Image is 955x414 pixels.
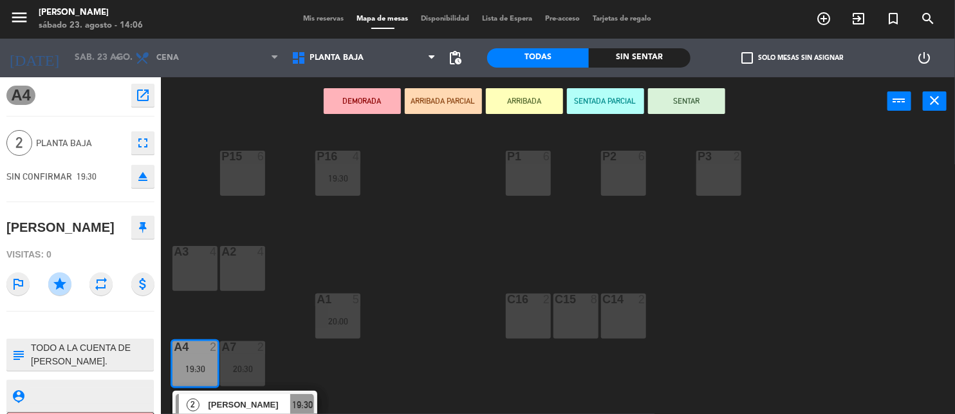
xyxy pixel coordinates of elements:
button: menu [10,8,29,32]
div: 2 [638,294,646,305]
button: ARRIBADA [486,88,563,114]
span: Lista de Espera [476,15,539,23]
div: 20:30 [220,364,265,373]
div: 19:30 [172,364,218,373]
i: open_in_new [135,88,151,103]
i: person_pin [11,389,25,403]
i: exit_to_app [851,11,866,26]
i: outlined_flag [6,272,30,296]
i: turned_in_not [885,11,901,26]
span: [PERSON_NAME] [209,398,291,411]
div: A2 [221,246,222,258]
i: star [48,272,71,296]
div: A7 [221,341,222,353]
span: Mis reservas [297,15,351,23]
i: menu [10,8,29,27]
div: 6 [257,151,265,162]
span: Planta baja [310,53,364,62]
button: ARRIBADA PARCIAL [405,88,482,114]
i: arrow_drop_down [110,50,125,66]
div: Todas [487,48,589,68]
span: SIN CONFIRMAR [6,171,72,182]
i: search [920,11,936,26]
span: Mapa de mesas [351,15,415,23]
span: check_box_outline_blank [741,52,753,64]
div: 6 [543,151,551,162]
div: [PERSON_NAME] [6,217,115,238]
label: Solo mesas sin asignar [741,52,843,64]
div: 4 [257,246,265,258]
i: power_settings_new [917,50,932,66]
div: 8 [591,294,598,305]
div: 4 [353,151,360,162]
i: repeat [89,272,113,296]
span: 2 [187,399,199,411]
div: P1 [507,151,508,162]
i: fullscreen [135,135,151,151]
div: 2 [543,294,551,305]
span: Cena [156,53,179,62]
button: DEMORADA [324,88,401,114]
i: add_circle_outline [816,11,831,26]
div: P2 [602,151,603,162]
span: 19:30 [292,397,313,413]
div: Visitas: 0 [6,243,154,266]
div: 19:30 [315,174,360,183]
div: 2 [257,341,265,353]
div: P15 [221,151,222,162]
i: subject [11,348,25,362]
div: C14 [602,294,603,305]
div: Sin sentar [589,48,691,68]
button: eject [131,165,154,188]
span: A4 [6,86,35,105]
div: 4 [210,246,218,258]
div: 6 [638,151,646,162]
div: sábado 23. agosto - 14:06 [39,19,143,32]
i: attach_money [131,272,154,296]
span: Disponibilidad [415,15,476,23]
span: 19:30 [77,171,97,182]
span: Pre-acceso [539,15,587,23]
div: 5 [353,294,360,305]
button: SENTADA PARCIAL [567,88,644,114]
button: power_input [887,91,911,111]
div: [PERSON_NAME] [39,6,143,19]
button: close [923,91,947,111]
span: pending_actions [447,50,463,66]
div: C16 [507,294,508,305]
div: 2 [210,341,218,353]
span: Tarjetas de regalo [587,15,658,23]
div: 2 [734,151,741,162]
i: power_input [892,93,907,108]
i: close [927,93,943,108]
button: open_in_new [131,84,154,107]
span: 2 [6,130,32,156]
div: 20:00 [315,317,360,326]
button: SENTAR [648,88,725,114]
span: Planta baja [36,136,125,151]
i: eject [135,169,151,184]
button: fullscreen [131,131,154,155]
